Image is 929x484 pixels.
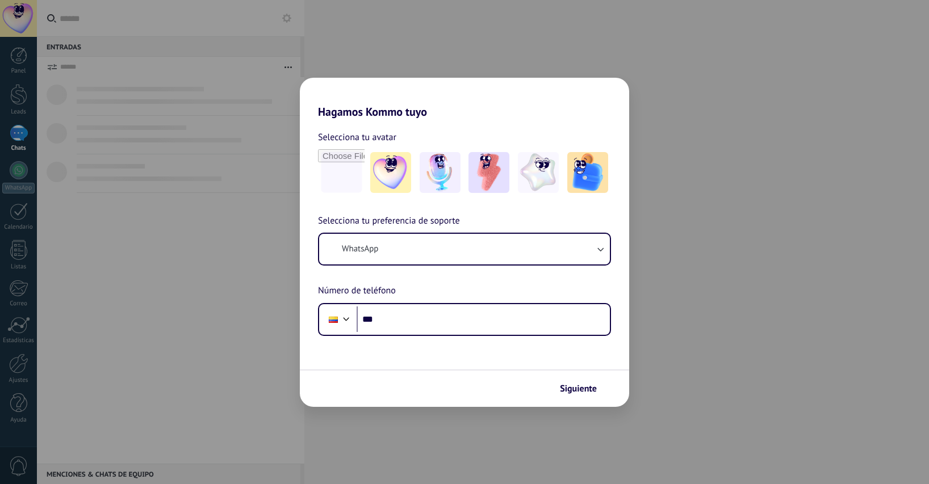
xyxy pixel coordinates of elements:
button: Siguiente [555,379,612,398]
img: -4.jpeg [518,152,559,193]
span: WhatsApp [342,243,378,255]
span: Selecciona tu avatar [318,130,396,145]
div: Colombia: + 57 [323,308,344,331]
span: Número de teléfono [318,284,396,298]
img: -3.jpeg [468,152,509,193]
img: -1.jpeg [370,152,411,193]
span: Siguiente [560,385,597,393]
button: WhatsApp [319,234,610,264]
img: -2.jpeg [420,152,461,193]
span: Selecciona tu preferencia de soporte [318,214,460,229]
h2: Hagamos Kommo tuyo [300,78,629,119]
img: -5.jpeg [567,152,608,193]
